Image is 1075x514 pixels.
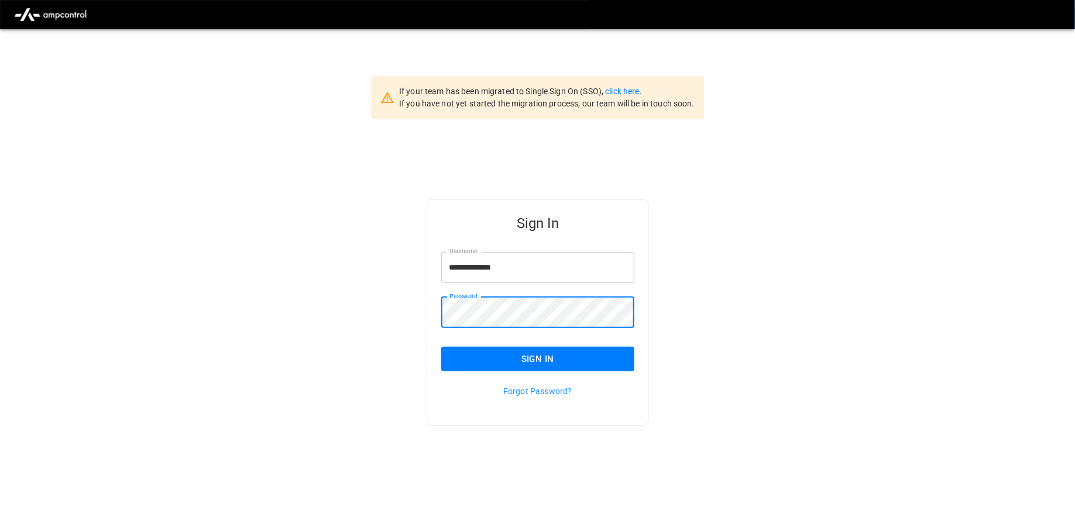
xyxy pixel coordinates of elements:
label: Password [449,292,478,301]
img: ampcontrol.io logo [9,4,91,26]
span: If your team has been migrated to Single Sign On (SSO), [399,87,605,96]
a: click here. [605,87,641,96]
label: Username [449,247,478,256]
span: If you have not yet started the migration process, our team will be in touch soon. [399,99,695,108]
p: Forgot Password? [441,385,635,397]
h5: Sign In [441,214,635,233]
button: Sign In [441,347,635,371]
